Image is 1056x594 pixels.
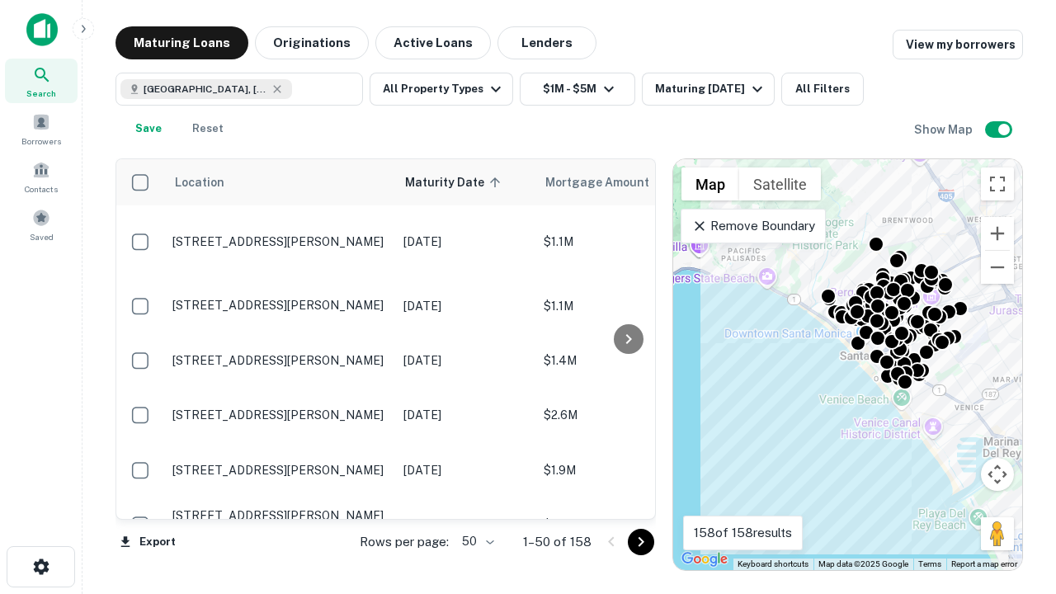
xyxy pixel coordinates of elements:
[5,106,78,151] a: Borrowers
[673,159,1022,570] div: 0 0
[981,251,1014,284] button: Zoom out
[5,154,78,199] a: Contacts
[544,406,709,424] p: $2.6M
[497,26,596,59] button: Lenders
[30,230,54,243] span: Saved
[172,234,387,249] p: [STREET_ADDRESS][PERSON_NAME]
[655,79,767,99] div: Maturing [DATE]
[164,159,395,205] th: Location
[403,233,527,251] p: [DATE]
[5,202,78,247] a: Saved
[25,182,58,196] span: Contacts
[981,167,1014,200] button: Toggle fullscreen view
[403,406,527,424] p: [DATE]
[523,532,592,552] p: 1–50 of 158
[642,73,775,106] button: Maturing [DATE]
[405,172,506,192] span: Maturity Date
[691,216,814,236] p: Remove Boundary
[375,26,491,59] button: Active Loans
[520,73,635,106] button: $1M - $5M
[26,87,56,100] span: Search
[677,549,732,570] img: Google
[893,30,1023,59] a: View my borrowers
[172,463,387,478] p: [STREET_ADDRESS][PERSON_NAME]
[739,167,821,200] button: Show satellite imagery
[544,233,709,251] p: $1.1M
[395,159,535,205] th: Maturity Date
[255,26,369,59] button: Originations
[544,461,709,479] p: $1.9M
[738,559,808,570] button: Keyboard shortcuts
[951,559,1017,568] a: Report a map error
[360,532,449,552] p: Rows per page:
[973,409,1056,488] iframe: Chat Widget
[628,529,654,555] button: Go to next page
[544,297,709,315] p: $1.1M
[172,298,387,313] p: [STREET_ADDRESS][PERSON_NAME]
[781,73,864,106] button: All Filters
[21,134,61,148] span: Borrowers
[818,559,908,568] span: Map data ©2025 Google
[455,530,497,554] div: 50
[694,523,792,543] p: 158 of 158 results
[181,112,234,145] button: Reset
[5,59,78,103] a: Search
[370,73,513,106] button: All Property Types
[981,517,1014,550] button: Drag Pegman onto the map to open Street View
[403,351,527,370] p: [DATE]
[545,172,671,192] span: Mortgage Amount
[544,351,709,370] p: $1.4M
[115,26,248,59] button: Maturing Loans
[26,13,58,46] img: capitalize-icon.png
[918,559,941,568] a: Terms (opens in new tab)
[144,82,267,97] span: [GEOGRAPHIC_DATA], [GEOGRAPHIC_DATA], [GEOGRAPHIC_DATA]
[172,508,387,523] p: [STREET_ADDRESS][PERSON_NAME]
[681,167,739,200] button: Show street map
[544,516,709,534] p: $3.4M
[172,353,387,368] p: [STREET_ADDRESS][PERSON_NAME]
[174,172,224,192] span: Location
[403,297,527,315] p: [DATE]
[677,549,732,570] a: Open this area in Google Maps (opens a new window)
[535,159,717,205] th: Mortgage Amount
[122,112,175,145] button: Save your search to get updates of matches that match your search criteria.
[981,217,1014,250] button: Zoom in
[403,516,527,534] p: [DATE]
[115,530,180,554] button: Export
[403,461,527,479] p: [DATE]
[914,120,975,139] h6: Show Map
[172,408,387,422] p: [STREET_ADDRESS][PERSON_NAME]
